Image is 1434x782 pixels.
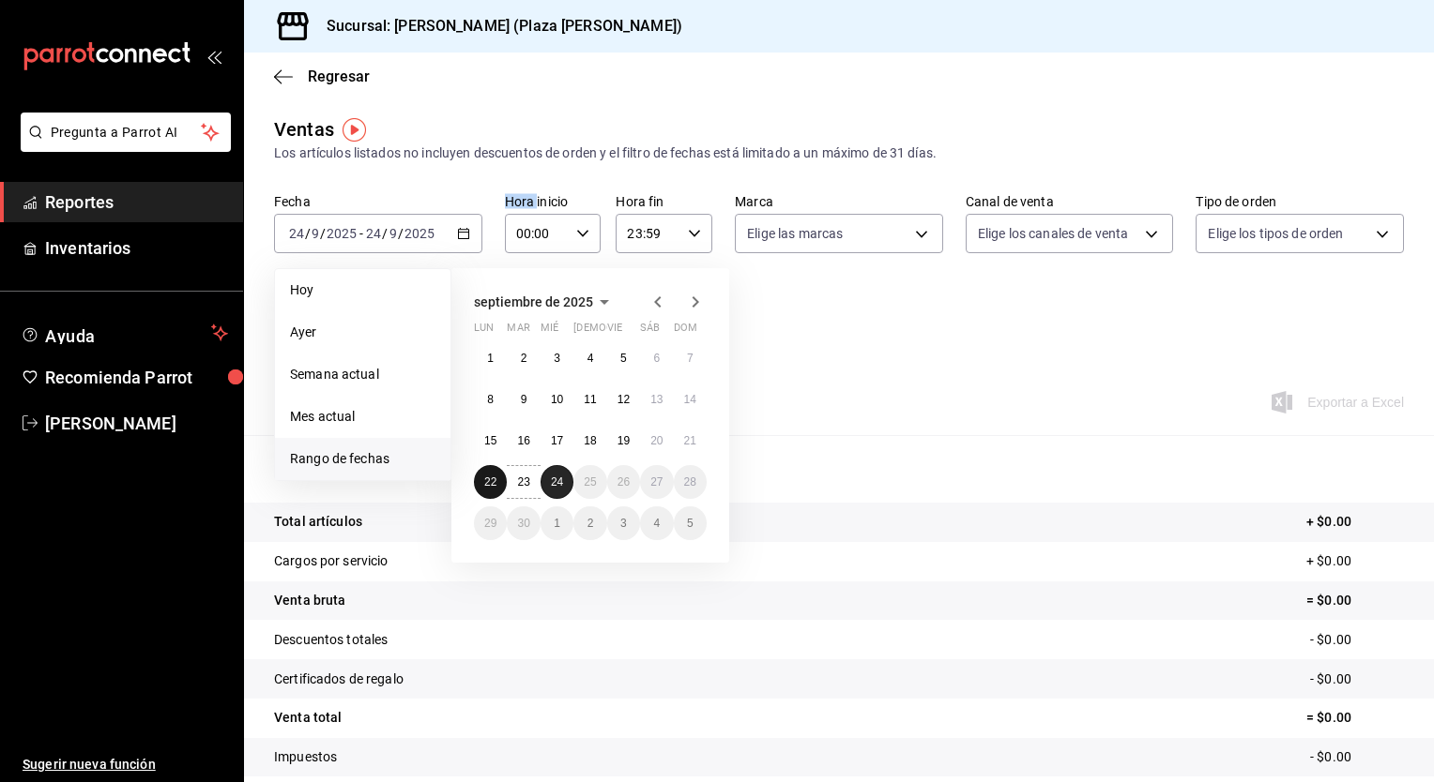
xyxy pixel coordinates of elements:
div: Los artículos listados no incluyen descuentos de orden y el filtro de fechas está limitado a un m... [274,143,1404,163]
input: -- [365,226,382,241]
span: / [320,226,326,241]
p: Resumen [274,458,1404,480]
p: + $0.00 [1306,512,1404,532]
span: Recomienda Parrot [45,365,228,390]
button: 27 de septiembre de 2025 [640,465,673,499]
input: ---- [326,226,358,241]
abbr: 3 de septiembre de 2025 [554,352,560,365]
span: Rango de fechas [290,449,435,469]
button: 3 de septiembre de 2025 [541,341,573,375]
button: 21 de septiembre de 2025 [674,424,707,458]
p: - $0.00 [1310,630,1404,650]
button: 5 de octubre de 2025 [674,506,707,540]
abbr: 30 de septiembre de 2025 [517,517,529,530]
span: Mes actual [290,407,435,427]
abbr: 7 de septiembre de 2025 [687,352,694,365]
button: 28 de septiembre de 2025 [674,465,707,499]
button: 26 de septiembre de 2025 [607,465,640,499]
span: Elige las marcas [747,224,843,243]
abbr: 6 de septiembre de 2025 [653,352,660,365]
button: 8 de septiembre de 2025 [474,383,507,416]
abbr: martes [507,322,529,341]
p: Certificados de regalo [274,669,404,689]
div: Ventas [274,115,334,143]
span: Elige los canales de venta [978,224,1128,243]
span: / [398,226,404,241]
span: Semana actual [290,365,435,384]
button: 2 de octubre de 2025 [573,506,606,540]
abbr: 28 de septiembre de 2025 [684,475,696,489]
abbr: 4 de septiembre de 2025 [587,352,594,365]
p: - $0.00 [1310,747,1404,767]
img: Tooltip marker [343,118,366,142]
p: = $0.00 [1306,708,1404,728]
span: Pregunta a Parrot AI [51,123,202,143]
button: 2 de septiembre de 2025 [507,341,540,375]
abbr: 5 de septiembre de 2025 [620,352,627,365]
button: 30 de septiembre de 2025 [507,506,540,540]
label: Fecha [274,195,482,208]
button: 4 de septiembre de 2025 [573,341,606,375]
a: Pregunta a Parrot AI [13,136,231,156]
p: Descuentos totales [274,630,388,650]
abbr: 16 de septiembre de 2025 [517,434,529,447]
button: open_drawer_menu [206,49,221,64]
input: -- [288,226,305,241]
button: 3 de octubre de 2025 [607,506,640,540]
label: Marca [735,195,943,208]
abbr: 3 de octubre de 2025 [620,517,627,530]
abbr: 2 de octubre de 2025 [587,517,594,530]
span: septiembre de 2025 [474,294,593,309]
p: + $0.00 [1306,551,1404,571]
abbr: 13 de septiembre de 2025 [650,393,663,406]
button: 4 de octubre de 2025 [640,506,673,540]
abbr: 12 de septiembre de 2025 [618,393,630,406]
abbr: 22 de septiembre de 2025 [484,475,496,489]
abbr: 8 de septiembre de 2025 [487,393,494,406]
button: 10 de septiembre de 2025 [541,383,573,416]
abbr: 4 de octubre de 2025 [653,517,660,530]
h3: Sucursal: [PERSON_NAME] (Plaza [PERSON_NAME]) [312,15,682,38]
button: 25 de septiembre de 2025 [573,465,606,499]
abbr: 1 de octubre de 2025 [554,517,560,530]
abbr: 2 de septiembre de 2025 [521,352,527,365]
button: 1 de octubre de 2025 [541,506,573,540]
span: Reportes [45,189,228,215]
abbr: 17 de septiembre de 2025 [551,434,563,447]
p: Impuestos [274,747,337,767]
abbr: 19 de septiembre de 2025 [618,434,630,447]
button: 22 de septiembre de 2025 [474,465,507,499]
label: Tipo de orden [1196,195,1404,208]
abbr: 14 de septiembre de 2025 [684,393,696,406]
button: 29 de septiembre de 2025 [474,506,507,540]
button: 13 de septiembre de 2025 [640,383,673,416]
abbr: 11 de septiembre de 2025 [584,393,596,406]
button: 14 de septiembre de 2025 [674,383,707,416]
abbr: 5 de octubre de 2025 [687,517,694,530]
p: Venta total [274,708,342,728]
input: -- [389,226,398,241]
button: 9 de septiembre de 2025 [507,383,540,416]
button: 1 de septiembre de 2025 [474,341,507,375]
abbr: miércoles [541,322,558,341]
label: Canal de venta [966,195,1174,208]
button: 5 de septiembre de 2025 [607,341,640,375]
label: Hora inicio [505,195,602,208]
button: 20 de septiembre de 2025 [640,424,673,458]
abbr: jueves [573,322,684,341]
abbr: sábado [640,322,660,341]
abbr: 20 de septiembre de 2025 [650,434,663,447]
abbr: 24 de septiembre de 2025 [551,475,563,489]
abbr: 26 de septiembre de 2025 [618,475,630,489]
abbr: 10 de septiembre de 2025 [551,393,563,406]
span: [PERSON_NAME] [45,411,228,436]
span: Ayuda [45,322,204,344]
abbr: viernes [607,322,622,341]
span: / [305,226,311,241]
abbr: 23 de septiembre de 2025 [517,475,529,489]
span: Ayer [290,323,435,342]
abbr: 9 de septiembre de 2025 [521,393,527,406]
abbr: 18 de septiembre de 2025 [584,434,596,447]
button: 23 de septiembre de 2025 [507,465,540,499]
